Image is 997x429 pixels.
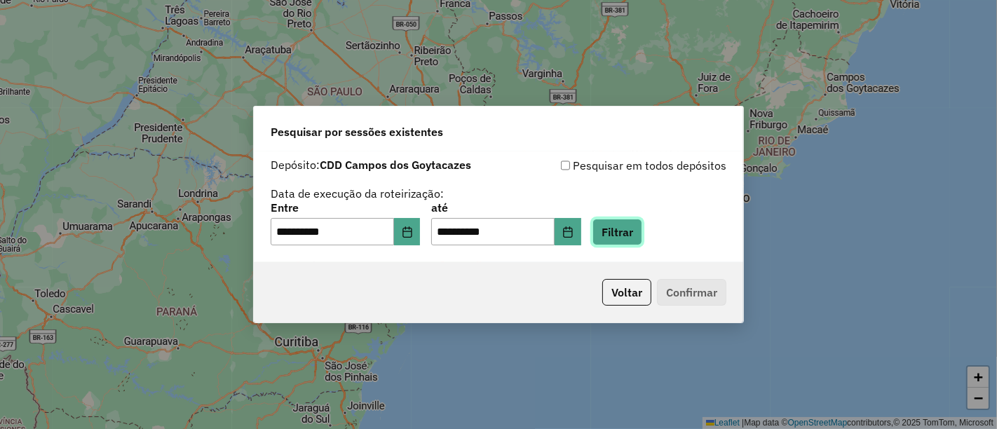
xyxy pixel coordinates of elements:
[271,156,471,173] label: Depósito:
[271,185,444,202] label: Data de execução da roteirização:
[602,279,651,306] button: Voltar
[394,218,421,246] button: Choose Date
[271,199,420,216] label: Entre
[555,218,581,246] button: Choose Date
[498,157,726,174] div: Pesquisar em todos depósitos
[592,219,642,245] button: Filtrar
[271,123,443,140] span: Pesquisar por sessões existentes
[320,158,471,172] strong: CDD Campos dos Goytacazes
[431,199,581,216] label: até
